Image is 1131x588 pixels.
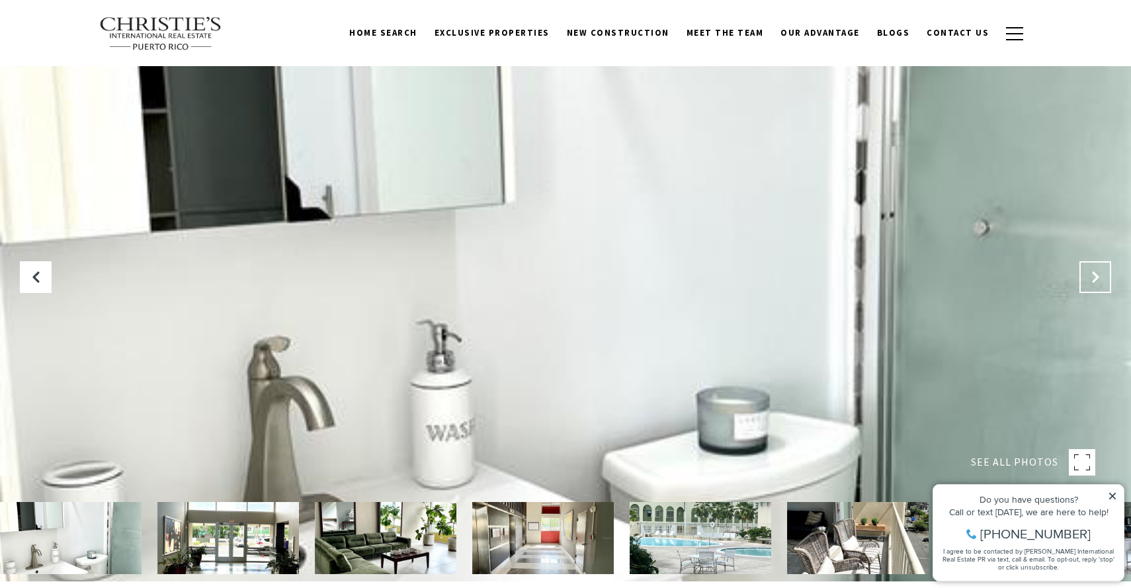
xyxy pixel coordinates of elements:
span: Contact Us [927,27,989,38]
a: Exclusive Properties [426,21,558,46]
div: Do you have questions? [14,30,191,39]
img: 1477 ASHFORD AVENUE Unit: 608 [157,502,299,574]
a: New Construction [558,21,678,46]
span: [PHONE_NUMBER] [54,62,165,75]
button: Next Slide [1079,261,1111,293]
a: Blogs [868,21,919,46]
div: Call or text [DATE], we are here to help! [14,42,191,52]
img: 1477 ASHFORD AVENUE Unit: 608 [630,502,771,574]
button: button [997,15,1032,53]
img: 1477 ASHFORD AVENUE Unit: 608 [787,502,929,574]
span: I agree to be contacted by [PERSON_NAME] International Real Estate PR via text, call & email. To ... [17,81,188,106]
span: Blogs [877,27,910,38]
button: Previous Slide [20,261,52,293]
span: SEE ALL PHOTOS [971,454,1058,471]
img: 1477 ASHFORD AVENUE Unit: 608 [315,502,456,574]
a: Home Search [341,21,426,46]
a: Our Advantage [772,21,868,46]
a: Contact Us [918,21,997,46]
span: New Construction [567,27,669,38]
a: Meet the Team [678,21,773,46]
span: Exclusive Properties [435,27,550,38]
span: Our Advantage [780,27,860,38]
img: Christie's International Real Estate text transparent background [99,17,222,51]
img: 1477 ASHFORD AVENUE Unit: 608 [472,502,614,574]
